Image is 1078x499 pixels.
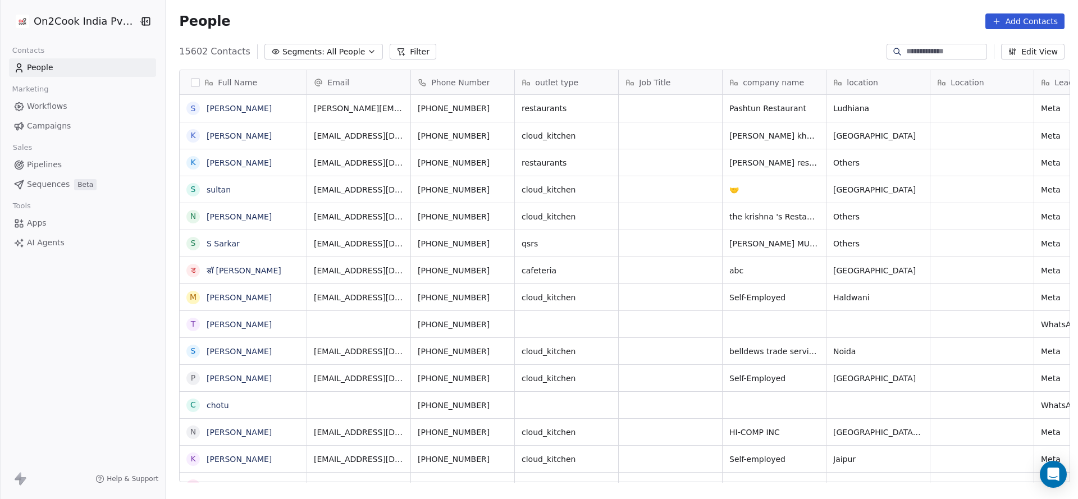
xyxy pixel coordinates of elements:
a: [PERSON_NAME] [207,131,272,140]
span: [PERSON_NAME][EMAIL_ADDRESS][DOMAIN_NAME] [314,103,404,114]
span: [GEOGRAPHIC_DATA] [833,130,923,141]
div: T [191,318,196,330]
span: [EMAIL_ADDRESS][DOMAIN_NAME] [314,346,404,357]
a: SequencesBeta [9,175,156,194]
span: Ludhiana [833,103,923,114]
div: ड [191,264,196,276]
button: Add Contacts [985,13,1065,29]
span: People [27,62,53,74]
a: chotu [207,401,229,410]
span: AI Agents [27,237,65,249]
span: outlet type [535,77,578,88]
button: Filter [390,44,436,59]
span: Phone Number [431,77,490,88]
span: Others [833,157,923,168]
span: [GEOGRAPHIC_DATA] [833,373,923,384]
span: On2Cook India Pvt. Ltd. [34,14,135,29]
span: [EMAIL_ADDRESS][DOMAIN_NAME] [314,454,404,465]
span: [PHONE_NUMBER] [418,184,508,195]
span: [PERSON_NAME] MUSHROOM [729,238,819,249]
span: cloud_kitchen [522,346,611,357]
span: Beta [74,179,97,190]
span: belldews trade services [729,346,819,357]
a: Campaigns [9,117,156,135]
span: 🤝 [729,184,819,195]
span: Pashtun Restaurant [729,103,819,114]
span: [EMAIL_ADDRESS][DOMAIN_NAME] [314,265,404,276]
span: [EMAIL_ADDRESS][DOMAIN_NAME] [314,373,404,384]
span: [EMAIL_ADDRESS][DOMAIN_NAME] [314,130,404,141]
span: Apps [27,217,47,229]
span: the krishna 's Restaurant [729,211,819,222]
span: Self-employed [729,454,819,465]
span: [PHONE_NUMBER] [418,400,508,411]
div: c [190,399,196,411]
span: location [847,77,878,88]
span: [EMAIL_ADDRESS][DOMAIN_NAME] [314,238,404,249]
div: K [191,453,196,465]
a: S Sarkar [207,239,240,248]
div: P [191,372,195,384]
span: Self-Employed [729,292,819,303]
span: [PHONE_NUMBER] [418,157,508,168]
span: [PHONE_NUMBER] [418,427,508,438]
span: Self-Employed [729,373,819,384]
span: cloud_kitchen [522,454,611,465]
span: Jaipur [833,454,923,465]
div: c [190,480,196,492]
span: cafeteria [522,265,611,276]
div: Phone Number [411,70,514,94]
span: cloud_kitchen [522,184,611,195]
a: chef [PERSON_NAME] [207,482,291,491]
div: S [191,237,196,249]
a: [PERSON_NAME] [207,212,272,221]
span: restaurants [522,157,611,168]
button: On2Cook India Pvt. Ltd. [13,12,131,31]
span: restaurants [522,103,611,114]
div: S [191,345,196,357]
div: company name [723,70,826,94]
span: [EMAIL_ADDRESS][DOMAIN_NAME] [314,292,404,303]
div: k [191,130,196,141]
a: [PERSON_NAME] [207,158,272,167]
span: Help & Support [107,474,158,483]
span: cloud_kitchen [522,373,611,384]
div: Open Intercom Messenger [1040,461,1067,488]
span: [PHONE_NUMBER] [418,130,508,141]
span: [GEOGRAPHIC_DATA] [833,265,923,276]
div: Full Name [180,70,307,94]
span: [GEOGRAPHIC_DATA](NCR) [833,427,923,438]
span: [PHONE_NUMBER] [418,454,508,465]
div: K [191,157,196,168]
span: Segments: [282,46,325,58]
span: All People [327,46,365,58]
div: S [191,103,196,115]
span: abc [729,265,819,276]
span: HI-COMP INC [729,427,819,438]
span: [PHONE_NUMBER] [418,211,508,222]
span: Sales [8,139,37,156]
div: location [826,70,930,94]
span: cloud_kitchen [522,292,611,303]
span: [PHONE_NUMBER] [418,103,508,114]
span: [EMAIL_ADDRESS][DOMAIN_NAME] [314,157,404,168]
div: Location [930,70,1034,94]
img: on2cook%20logo-04%20copy.jpg [16,15,29,28]
span: Marketing [7,81,53,98]
span: Campaigns [27,120,71,132]
a: [PERSON_NAME] [207,104,272,113]
div: M [190,291,197,303]
span: Tools [8,198,35,214]
a: Workflows [9,97,156,116]
div: grid [180,95,307,483]
span: [GEOGRAPHIC_DATA] [833,184,923,195]
span: qsrs [522,238,611,249]
span: [EMAIL_ADDRESS][DOMAIN_NAME] [314,184,404,195]
span: Sequences [27,178,70,190]
span: [PERSON_NAME] restaurant [729,157,819,168]
span: cloud_kitchen [522,130,611,141]
span: Full Name [218,77,257,88]
a: [PERSON_NAME] [207,347,272,356]
span: [PHONE_NUMBER] [418,373,508,384]
a: [PERSON_NAME] [207,428,272,437]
